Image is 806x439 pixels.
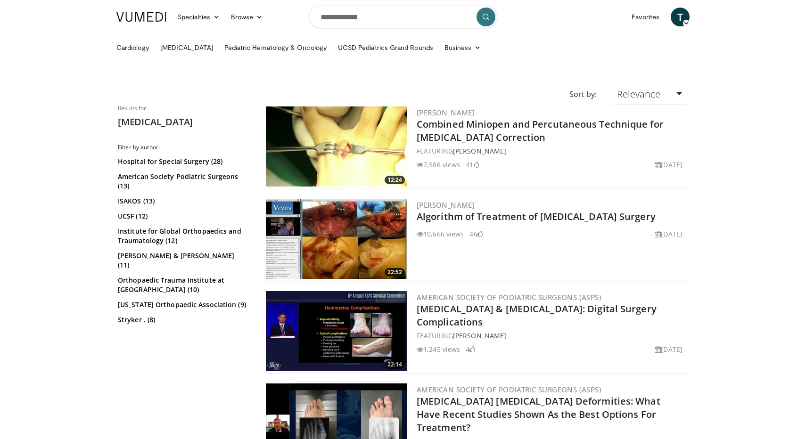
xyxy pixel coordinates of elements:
a: Browse [225,8,269,26]
h2: [MEDICAL_DATA] [118,116,250,128]
li: 41 [466,160,479,170]
span: 12:24 [385,176,405,184]
div: FEATURING [417,331,686,341]
p: Results for: [118,105,250,112]
li: 4 [466,344,475,354]
a: American Society of Podiatric Surgeons (ASPS) [417,293,601,302]
li: [DATE] [655,229,683,239]
div: FEATURING [417,146,686,156]
a: [MEDICAL_DATA] [MEDICAL_DATA] Deformities: What Have Recent Studies Shown As the Best Options For... [417,395,660,434]
a: [PERSON_NAME] [453,331,506,340]
a: [PERSON_NAME] [453,146,506,155]
span: 22:14 [385,360,405,369]
li: 10,666 views [417,229,464,239]
a: Institute for Global Orthopaedics and Traumatology (12) [118,227,247,245]
a: Stryker . (8) [118,315,247,325]
a: Relevance [611,84,688,105]
a: Business [439,38,487,57]
div: Sort by: [562,84,604,105]
a: ISAKOS (13) [118,196,247,206]
h3: Filter by author: [118,144,250,151]
a: [MEDICAL_DATA] & [MEDICAL_DATA]: Digital Surgery Complications [417,302,657,328]
a: Cardiology [111,38,155,57]
img: VuMedi Logo [116,12,166,22]
a: Orthopaedic Trauma Institute at [GEOGRAPHIC_DATA] (10) [118,276,247,294]
img: f68872fe-baae-48af-9603-cc8fe0a5bfea.300x170_q85_crop-smart_upscale.jpg [266,199,407,279]
a: [PERSON_NAME] [417,200,475,210]
a: 22:14 [266,291,407,371]
a: UCSF (12) [118,211,247,221]
a: Hospital for Special Surgery (28) [118,157,247,166]
a: Specialties [172,8,225,26]
li: [DATE] [655,160,683,170]
span: 22:52 [385,268,405,276]
a: T [671,8,690,26]
a: Combined Miniopen and Percutaneous Technique for [MEDICAL_DATA] Correction [417,118,664,144]
a: [US_STATE] Orthopaedic Association (9) [118,300,247,309]
a: 12:24 [266,106,407,187]
a: Favorites [626,8,665,26]
a: 22:52 [266,199,407,279]
span: Relevance [617,88,660,100]
img: 3e364f3d-686f-4e9c-95fc-b5685a857d88.300x170_q85_crop-smart_upscale.jpg [266,106,407,187]
img: 1dd33583-dc70-49ae-9919-eee0187fb54b.300x170_q85_crop-smart_upscale.jpg [266,291,407,371]
a: Pediatric Hematology & Oncology [219,38,332,57]
a: [MEDICAL_DATA] [155,38,219,57]
li: 7,586 views [417,160,460,170]
a: [PERSON_NAME] & [PERSON_NAME] (11) [118,251,247,270]
a: American Society Podiatric Surgeons (13) [118,172,247,191]
li: [DATE] [655,344,683,354]
a: [PERSON_NAME] [417,108,475,117]
a: UCSD Pediatrics Grand Rounds [332,38,439,57]
li: 1,245 views [417,344,460,354]
a: Algorithm of Treatment of [MEDICAL_DATA] Surgery [417,210,656,223]
input: Search topics, interventions [309,6,497,28]
li: 46 [469,229,483,239]
a: American Society of Podiatric Surgeons (ASPS) [417,385,601,394]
